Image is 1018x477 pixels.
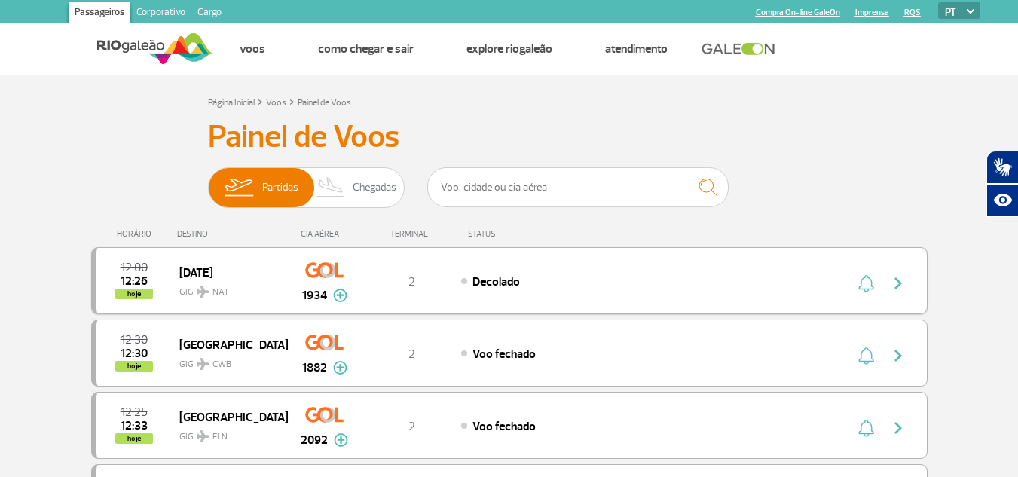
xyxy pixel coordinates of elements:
span: Decolado [472,274,520,289]
span: 2 [408,419,415,434]
img: sino-painel-voo.svg [858,347,874,365]
div: HORÁRIO [96,229,178,239]
span: hoje [115,289,153,299]
span: hoje [115,433,153,444]
span: Chegadas [353,168,396,207]
img: sino-painel-voo.svg [858,274,874,292]
img: slider-embarque [215,168,262,207]
img: seta-direita-painel-voo.svg [889,419,907,437]
input: Voo, cidade ou cia aérea [427,167,729,207]
img: destiny_airplane.svg [197,430,209,442]
img: slider-desembarque [309,168,353,207]
span: 2 [408,347,415,362]
button: Abrir recursos assistivos. [986,184,1018,217]
span: hoje [115,361,153,372]
span: Partidas [262,168,298,207]
div: TERMINAL [362,229,460,239]
a: Como chegar e sair [318,41,414,57]
div: DESTINO [177,229,287,239]
img: mais-info-painel-voo.svg [333,289,347,302]
span: [DATE] [179,262,276,282]
span: 2025-09-26 12:33:28 [121,420,148,431]
h3: Painel de Voos [208,118,811,156]
a: RQS [904,8,921,17]
span: FLN [212,430,228,444]
a: Página Inicial [208,97,255,109]
a: Compra On-line GaleOn [756,8,840,17]
img: sino-painel-voo.svg [858,419,874,437]
span: GIG [179,350,276,372]
span: 2025-09-26 12:30:00 [121,335,148,345]
span: 2025-09-26 12:26:55 [121,276,148,286]
a: Atendimento [605,41,668,57]
a: > [289,93,295,110]
button: Abrir tradutor de língua de sinais. [986,151,1018,184]
div: STATUS [460,229,583,239]
img: mais-info-painel-voo.svg [334,433,348,447]
span: GIG [179,422,276,444]
span: Voo fechado [472,347,536,362]
span: 1882 [302,359,327,377]
a: Voos [266,97,286,109]
img: seta-direita-painel-voo.svg [889,274,907,292]
div: Plugin de acessibilidade da Hand Talk. [986,151,1018,217]
span: CWB [212,358,231,372]
img: destiny_airplane.svg [197,358,209,370]
a: Imprensa [855,8,889,17]
span: 2025-09-26 12:25:00 [121,407,148,417]
span: 2025-09-26 12:30:10 [121,348,148,359]
span: GIG [179,277,276,299]
span: 2092 [301,431,328,449]
span: 2 [408,274,415,289]
img: mais-info-painel-voo.svg [333,361,347,375]
img: destiny_airplane.svg [197,286,209,298]
span: [GEOGRAPHIC_DATA] [179,335,276,354]
a: > [258,93,263,110]
a: Voos [240,41,265,57]
a: Explore RIOgaleão [466,41,552,57]
a: Cargo [191,2,228,26]
div: CIA AÉREA [287,229,362,239]
img: seta-direita-painel-voo.svg [889,347,907,365]
span: [GEOGRAPHIC_DATA] [179,407,276,427]
span: NAT [212,286,229,299]
a: Corporativo [130,2,191,26]
span: 2025-09-26 12:00:00 [121,262,148,273]
span: Voo fechado [472,419,536,434]
a: Passageiros [69,2,130,26]
a: Painel de Voos [298,97,351,109]
span: 1934 [302,286,327,304]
